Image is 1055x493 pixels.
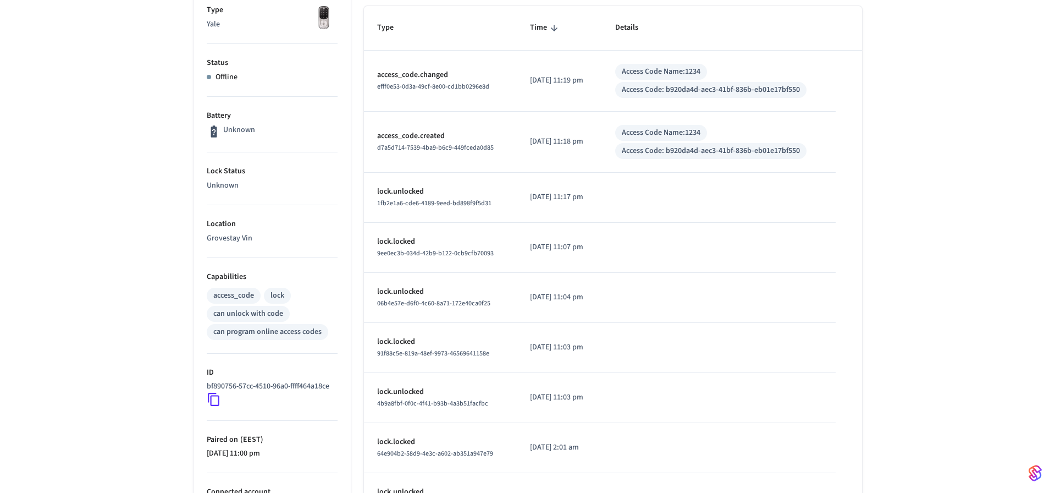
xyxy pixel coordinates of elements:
[377,286,504,298] p: lock.unlocked
[207,233,338,244] p: Grovestay Vin
[377,236,504,248] p: lock.locked
[530,442,589,453] p: [DATE] 2:01 am
[622,66,700,78] div: Access Code Name: 1234
[530,19,561,36] span: Time
[207,180,338,191] p: Unknown
[615,19,653,36] span: Details
[377,349,489,358] span: 91f88c5e-819a-48ef-9973-46569641158e
[213,308,283,320] div: can unlock with code
[377,186,504,198] p: lock.unlocked
[207,166,338,177] p: Lock Status
[207,57,338,69] p: Status
[377,399,488,408] span: 4b9a8fbf-0f0c-4f41-b93b-4a3b51facfbc
[622,145,800,157] div: Access Code: b920da4d-aec3-41bf-836b-eb01e17bf550
[377,19,408,36] span: Type
[207,19,338,30] p: Yale
[377,130,504,142] p: access_code.created
[377,82,489,91] span: efff0e53-0d3a-49cf-8e00-cd1bb0296e8d
[377,143,494,152] span: d7a5d714-7539-4ba9-b6c9-449fceda0d85
[207,434,338,446] p: Paired on
[310,4,338,32] img: Yale Assure Touchscreen Wifi Smart Lock, Satin Nickel, Front
[530,292,589,303] p: [DATE] 11:04 pm
[530,342,589,353] p: [DATE] 11:03 pm
[377,386,504,398] p: lock.unlocked
[238,434,263,445] span: ( EEST )
[223,124,255,136] p: Unknown
[530,242,589,253] p: [DATE] 11:07 pm
[377,449,493,458] span: 64e904b2-58d9-4e3c-a602-ab351a947e79
[207,367,338,379] p: ID
[207,448,338,459] p: [DATE] 11:00 pm
[207,4,338,16] p: Type
[377,69,504,81] p: access_code.changed
[213,326,322,338] div: can program online access codes
[377,249,494,258] span: 9ee0ec3b-034d-42b9-b122-0cb9cfb70093
[207,110,338,122] p: Battery
[622,84,800,96] div: Access Code: b920da4d-aec3-41bf-836b-eb01e17bf550
[213,290,254,302] div: access_code
[377,199,491,208] span: 1fb2e1a6-cde6-4189-9eed-bd898f9f5d31
[377,436,504,448] p: lock.locked
[377,299,490,308] span: 06b4e57e-d6f0-4c60-8a71-172e40ca0f25
[207,381,329,392] p: bf890756-57cc-4510-96a0-ffff464a18ce
[530,75,589,86] p: [DATE] 11:19 pm
[1029,464,1042,482] img: SeamLogoGradient.69752ec5.svg
[622,127,700,139] div: Access Code Name: 1234
[207,271,338,283] p: Capabilities
[530,136,589,147] p: [DATE] 11:18 pm
[270,290,284,302] div: lock
[377,336,504,348] p: lock.locked
[216,72,237,83] p: Offline
[530,191,589,203] p: [DATE] 11:17 pm
[207,218,338,230] p: Location
[530,392,589,403] p: [DATE] 11:03 pm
